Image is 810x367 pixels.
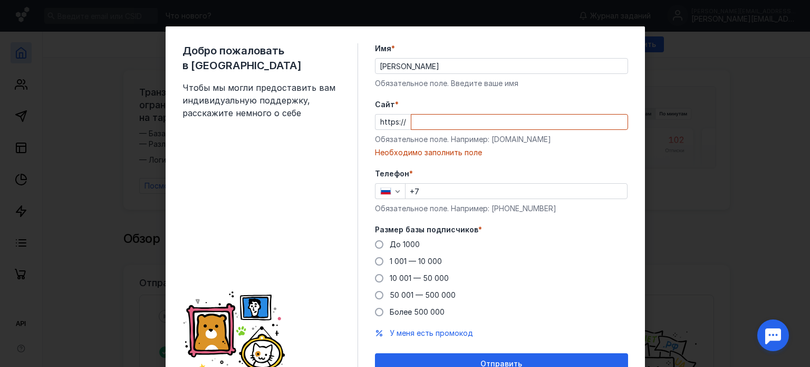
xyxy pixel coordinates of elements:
[375,203,628,214] div: Обязательное поле. Например: [PHONE_NUMBER]
[390,290,456,299] span: 50 001 — 500 000
[375,147,628,158] div: Необходимо заполнить поле
[390,240,420,249] span: До 1000
[375,43,391,54] span: Имя
[375,224,478,235] span: Размер базы подписчиков
[375,99,395,110] span: Cайт
[390,328,473,337] span: У меня есть промокод
[182,81,341,119] span: Чтобы мы могли предоставить вам индивидуальную поддержку, расскажите немного о себе
[375,134,628,145] div: Обязательное поле. Например: [DOMAIN_NAME]
[390,328,473,338] button: У меня есть промокод
[375,78,628,89] div: Обязательное поле. Введите ваше имя
[390,257,442,266] span: 1 001 — 10 000
[182,43,341,73] span: Добро пожаловать в [GEOGRAPHIC_DATA]
[375,168,409,179] span: Телефон
[390,307,445,316] span: Более 500 000
[390,274,449,283] span: 10 001 — 50 000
